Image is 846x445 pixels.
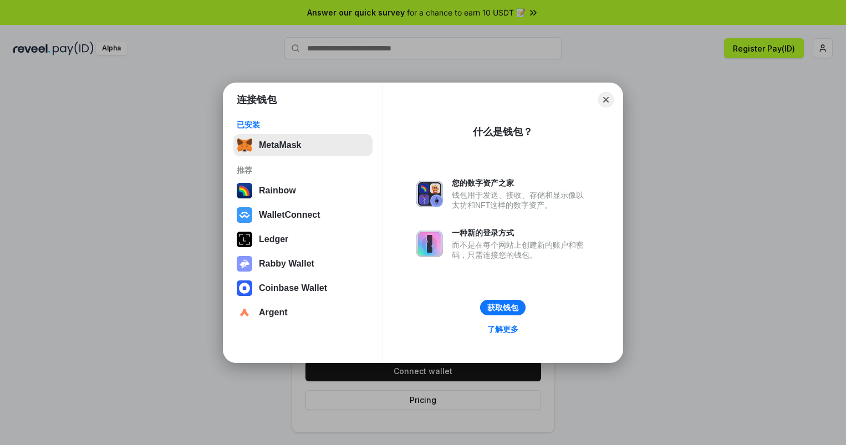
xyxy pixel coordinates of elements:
img: svg+xml,%3Csvg%20width%3D%22120%22%20height%3D%22120%22%20viewBox%3D%220%200%20120%20120%22%20fil... [237,183,252,198]
div: 您的数字资产之家 [452,178,589,188]
button: Rabby Wallet [233,253,373,275]
img: svg+xml,%3Csvg%20xmlns%3D%22http%3A%2F%2Fwww.w3.org%2F2000%2Fsvg%22%20fill%3D%22none%22%20viewBox... [237,256,252,272]
img: svg+xml,%3Csvg%20xmlns%3D%22http%3A%2F%2Fwww.w3.org%2F2000%2Fsvg%22%20fill%3D%22none%22%20viewBox... [416,181,443,207]
button: Coinbase Wallet [233,277,373,299]
div: 了解更多 [487,324,518,334]
div: Argent [259,308,288,318]
div: 一种新的登录方式 [452,228,589,238]
button: MetaMask [233,134,373,156]
div: Coinbase Wallet [259,283,327,293]
div: Ledger [259,234,288,244]
div: 而不是在每个网站上创建新的账户和密码，只需连接您的钱包。 [452,240,589,260]
button: Close [598,92,614,108]
img: svg+xml,%3Csvg%20xmlns%3D%22http%3A%2F%2Fwww.w3.org%2F2000%2Fsvg%22%20fill%3D%22none%22%20viewBox... [416,231,443,257]
a: 了解更多 [481,322,525,336]
div: 获取钱包 [487,303,518,313]
img: svg+xml,%3Csvg%20xmlns%3D%22http%3A%2F%2Fwww.w3.org%2F2000%2Fsvg%22%20width%3D%2228%22%20height%3... [237,232,252,247]
div: 已安装 [237,120,369,130]
div: MetaMask [259,140,301,150]
img: svg+xml,%3Csvg%20width%3D%2228%22%20height%3D%2228%22%20viewBox%3D%220%200%2028%2028%22%20fill%3D... [237,207,252,223]
button: WalletConnect [233,204,373,226]
div: 推荐 [237,165,369,175]
div: 钱包用于发送、接收、存储和显示像以太坊和NFT这样的数字资产。 [452,190,589,210]
div: 什么是钱包？ [473,125,533,139]
button: 获取钱包 [480,300,526,315]
button: Rainbow [233,180,373,202]
img: svg+xml,%3Csvg%20width%3D%2228%22%20height%3D%2228%22%20viewBox%3D%220%200%2028%2028%22%20fill%3D... [237,305,252,320]
h1: 连接钱包 [237,93,277,106]
img: svg+xml,%3Csvg%20width%3D%2228%22%20height%3D%2228%22%20viewBox%3D%220%200%2028%2028%22%20fill%3D... [237,280,252,296]
img: svg+xml,%3Csvg%20fill%3D%22none%22%20height%3D%2233%22%20viewBox%3D%220%200%2035%2033%22%20width%... [237,137,252,153]
button: Ledger [233,228,373,250]
button: Argent [233,301,373,324]
div: Rabby Wallet [259,259,314,269]
div: WalletConnect [259,210,320,220]
div: Rainbow [259,186,296,196]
